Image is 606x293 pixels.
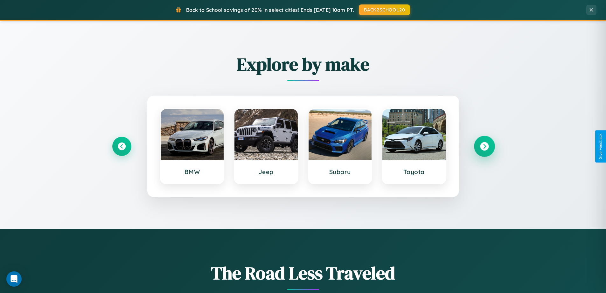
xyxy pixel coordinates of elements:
h3: Jeep [241,168,291,176]
h1: The Road Less Traveled [112,261,494,285]
h3: Toyota [389,168,439,176]
span: Back to School savings of 20% in select cities! Ends [DATE] 10am PT. [186,7,354,13]
div: Give Feedback [598,134,603,159]
h3: BMW [167,168,218,176]
h2: Explore by make [112,52,494,77]
div: Open Intercom Messenger [6,271,22,287]
h3: Subaru [315,168,366,176]
button: BACK2SCHOOL20 [359,4,410,15]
